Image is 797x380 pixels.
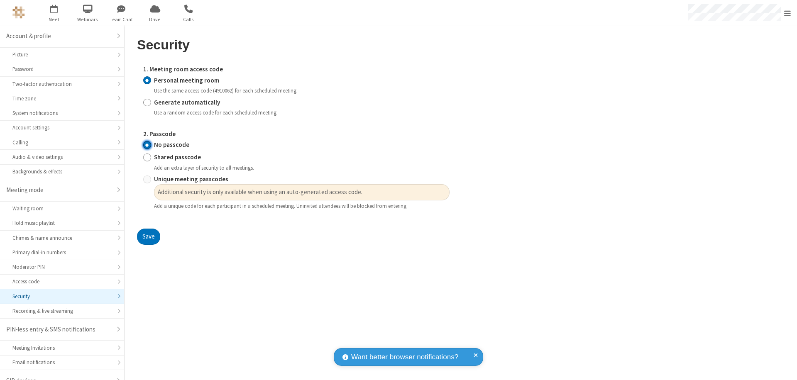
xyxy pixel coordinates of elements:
[154,175,228,183] strong: Unique meeting passcodes
[143,129,450,139] label: 2. Passcode
[106,16,137,23] span: Team Chat
[12,124,112,132] div: Account settings
[154,202,450,210] div: Add a unique code for each participant in a scheduled meeting. Uninvited attendees will be blocke...
[143,65,450,74] label: 1. Meeting room access code
[6,325,112,334] div: PIN-less entry & SMS notifications
[137,38,456,52] h2: Security
[6,32,112,41] div: Account & profile
[154,87,450,95] div: Use the same access code (4910062) for each scheduled meeting.
[154,141,189,149] strong: No passcode
[158,188,446,197] span: Additional security is only available when using an auto-generated access code.
[12,139,112,146] div: Calling
[12,109,112,117] div: System notifications
[12,344,112,352] div: Meeting Invitations
[12,80,112,88] div: Two-factor authentication
[72,16,103,23] span: Webinars
[137,229,160,245] button: Save
[12,65,112,73] div: Password
[12,234,112,242] div: Chimes & name announce
[12,51,112,58] div: Picture
[6,185,112,195] div: Meeting mode
[154,76,219,84] strong: Personal meeting room
[154,153,201,161] strong: Shared passcode
[12,6,25,19] img: QA Selenium DO NOT DELETE OR CHANGE
[39,16,70,23] span: Meet
[173,16,204,23] span: Calls
[154,164,450,172] div: Add an extra layer of security to all meetings.
[12,168,112,175] div: Backgrounds & effects
[12,263,112,271] div: Moderator PIN
[154,109,450,117] div: Use a random access code for each scheduled meeting.
[12,153,112,161] div: Audio & video settings
[139,16,171,23] span: Drive
[12,95,112,102] div: Time zone
[12,358,112,366] div: Email notifications
[12,278,112,285] div: Access code
[12,292,112,300] div: Security
[12,205,112,212] div: Waiting room
[154,98,220,106] strong: Generate automatically
[12,248,112,256] div: Primary dial-in numbers
[351,352,458,363] span: Want better browser notifications?
[12,219,112,227] div: Hold music playlist
[12,307,112,315] div: Recording & live streaming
